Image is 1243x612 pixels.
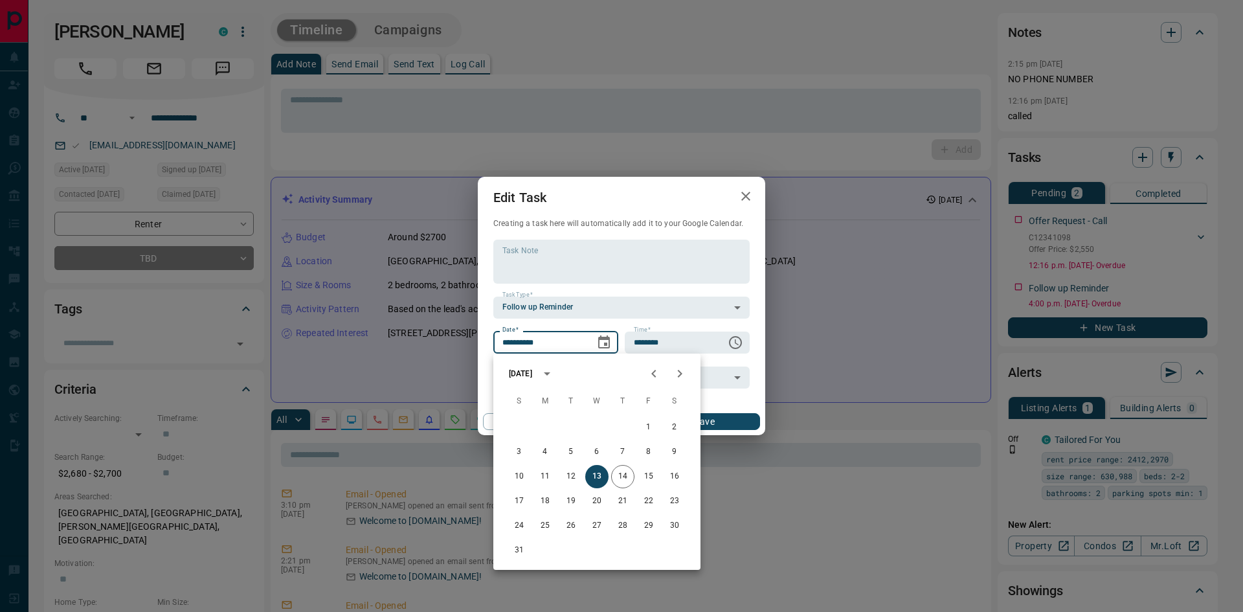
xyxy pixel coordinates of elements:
[508,490,531,513] button: 17
[502,326,519,334] label: Date
[585,465,609,488] button: 13
[637,490,660,513] button: 22
[611,440,634,464] button: 7
[508,389,531,414] span: Sunday
[663,416,686,439] button: 2
[585,440,609,464] button: 6
[637,440,660,464] button: 8
[611,514,634,538] button: 28
[559,490,583,513] button: 19
[585,490,609,513] button: 20
[637,389,660,414] span: Friday
[585,514,609,538] button: 27
[663,465,686,488] button: 16
[641,361,667,387] button: Previous month
[508,440,531,464] button: 3
[533,465,557,488] button: 11
[559,465,583,488] button: 12
[637,514,660,538] button: 29
[637,465,660,488] button: 15
[722,330,748,356] button: Choose time, selected time is 4:00 PM
[559,440,583,464] button: 5
[663,389,686,414] span: Saturday
[508,514,531,538] button: 24
[502,291,533,299] label: Task Type
[663,514,686,538] button: 30
[667,361,693,387] button: Next month
[533,490,557,513] button: 18
[483,413,594,430] button: Cancel
[508,539,531,562] button: 31
[611,465,634,488] button: 14
[508,465,531,488] button: 10
[493,218,750,229] p: Creating a task here will automatically add it to your Google Calendar.
[533,389,557,414] span: Monday
[533,440,557,464] button: 4
[536,363,558,385] button: calendar view is open, switch to year view
[634,326,651,334] label: Time
[533,514,557,538] button: 25
[663,490,686,513] button: 23
[559,389,583,414] span: Tuesday
[478,177,562,218] h2: Edit Task
[637,416,660,439] button: 1
[663,440,686,464] button: 9
[649,413,760,430] button: Save
[611,389,634,414] span: Thursday
[493,297,750,319] div: Follow up Reminder
[591,330,617,356] button: Choose date, selected date is Aug 13, 2025
[585,389,609,414] span: Wednesday
[559,514,583,538] button: 26
[509,368,532,380] div: [DATE]
[611,490,634,513] button: 21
